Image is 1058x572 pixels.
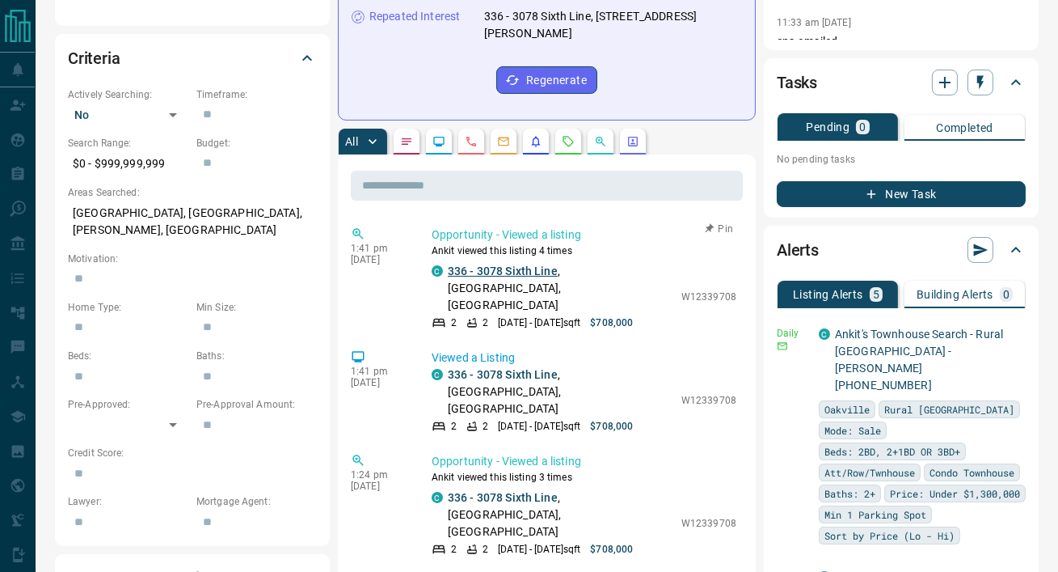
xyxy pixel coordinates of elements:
[590,542,633,557] p: $708,000
[824,506,926,523] span: Min 1 Parking Spot
[432,470,736,485] p: Ankit viewed this listing 3 times
[196,349,317,363] p: Baths:
[451,419,457,434] p: 2
[777,181,1026,207] button: New Task
[696,222,743,236] button: Pin
[824,485,875,502] span: Baths: 2+
[824,422,881,439] span: Mode: Sale
[400,135,413,148] svg: Notes
[351,254,407,265] p: [DATE]
[824,464,915,481] span: Att/Row/Twnhouse
[806,121,849,133] p: Pending
[68,446,317,460] p: Credit Score:
[562,135,575,148] svg: Requests
[68,150,188,177] p: $0 - $999,999,999
[529,135,542,148] svg: Listing Alerts
[351,366,407,377] p: 1:41 pm
[196,136,317,150] p: Budget:
[936,122,993,133] p: Completed
[68,39,317,78] div: Criteria
[351,469,407,481] p: 1:24 pm
[196,300,317,315] p: Min Size:
[196,397,317,412] p: Pre-Approval Amount:
[835,328,1003,392] a: Ankit's Townhouse Search - Rural [GEOGRAPHIC_DATA] - [PERSON_NAME] [PHONE_NUMBER]
[432,244,736,258] p: Ankit viewed this listing 4 times
[483,419,488,434] p: 2
[351,377,407,388] p: [DATE]
[68,102,188,128] div: No
[432,227,736,244] p: Opportunity - Viewed a listing
[929,464,1014,481] span: Condo Townhouse
[824,401,870,417] span: Oakville
[68,45,120,71] h2: Criteria
[68,200,317,244] p: [GEOGRAPHIC_DATA], [GEOGRAPHIC_DATA], [PERSON_NAME], [GEOGRAPHIC_DATA]
[432,135,445,148] svg: Lead Browsing Activity
[432,453,736,470] p: Opportunity - Viewed a listing
[498,542,580,557] p: [DATE] - [DATE] sqft
[432,492,443,503] div: condos.ca
[793,289,863,300] p: Listing Alerts
[590,316,633,330] p: $708,000
[873,289,879,300] p: 5
[68,300,188,315] p: Home Type:
[483,316,488,330] p: 2
[777,326,809,341] p: Daily
[884,401,1014,417] span: Rural [GEOGRAPHIC_DATA]
[68,87,188,102] p: Actively Searching:
[819,328,830,340] div: condos.ca
[777,237,819,263] h2: Alerts
[68,494,188,509] p: Lawyer:
[824,443,960,460] span: Beds: 2BD, 2+1BD OR 3BD+
[345,136,358,147] p: All
[859,121,866,133] p: 0
[196,494,317,509] p: Mortgage Agent:
[451,316,457,330] p: 2
[432,350,736,367] p: Viewed a Listing
[594,135,607,148] svg: Opportunities
[498,316,580,330] p: [DATE] - [DATE] sqft
[483,542,488,557] p: 2
[68,349,188,363] p: Beds:
[351,481,407,492] p: [DATE]
[681,290,736,304] p: W12339708
[448,368,558,381] a: 336 - 3078 Sixth Line
[369,8,460,25] p: Repeated Interest
[448,265,558,278] a: 336 - 3078 Sixth Line
[590,419,633,434] p: $708,000
[196,87,317,102] p: Timeframe:
[68,136,188,150] p: Search Range:
[68,185,317,200] p: Areas Searched:
[777,147,1026,172] p: No pending tasks
[497,135,510,148] svg: Emails
[496,66,597,94] button: Regenerate
[451,542,457,557] p: 2
[890,485,1020,502] span: Price: Under $1,300,000
[681,516,736,531] p: W12339708
[498,419,580,434] p: [DATE] - [DATE] sqft
[448,489,673,540] p: , [GEOGRAPHIC_DATA], [GEOGRAPHIC_DATA]
[777,70,817,95] h2: Tasks
[681,393,736,408] p: W12339708
[777,63,1026,102] div: Tasks
[824,528,955,544] span: Sort by Price (Lo - Hi)
[68,252,317,266] p: Motivation:
[448,263,673,314] p: , [GEOGRAPHIC_DATA], [GEOGRAPHIC_DATA]
[626,135,639,148] svg: Agent Actions
[777,341,788,352] svg: Email
[448,367,673,417] p: , [GEOGRAPHIC_DATA], [GEOGRAPHIC_DATA]
[448,491,558,504] a: 336 - 3078 Sixth Line
[777,231,1026,269] div: Alerts
[917,289,993,300] p: Building Alerts
[465,135,478,148] svg: Calls
[432,369,443,380] div: condos.ca
[1003,289,1010,300] p: 0
[777,33,1026,50] p: cna emailed
[68,397,188,412] p: Pre-Approved:
[484,8,742,42] p: 336 - 3078 Sixth Line, [STREET_ADDRESS][PERSON_NAME]
[777,17,851,28] p: 11:33 am [DATE]
[432,265,443,277] div: condos.ca
[351,243,407,254] p: 1:41 pm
